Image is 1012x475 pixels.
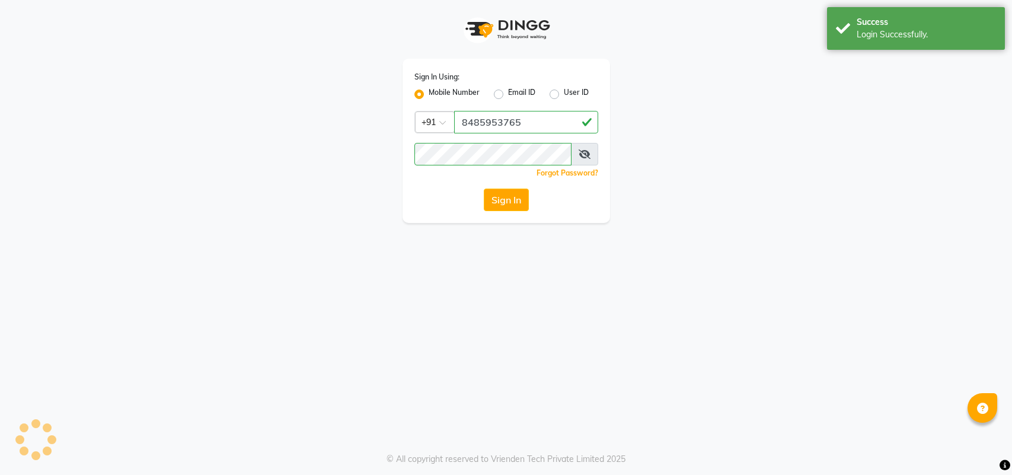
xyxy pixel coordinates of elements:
img: logo1.svg [459,12,554,47]
iframe: chat widget [962,428,1000,463]
input: Username [414,143,572,165]
button: Sign In [484,189,529,211]
label: Mobile Number [429,87,480,101]
label: User ID [564,87,589,101]
label: Email ID [508,87,535,101]
div: Login Successfully. [857,28,996,41]
input: Username [454,111,598,133]
div: Success [857,16,996,28]
label: Sign In Using: [414,72,459,82]
a: Forgot Password? [537,168,598,177]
